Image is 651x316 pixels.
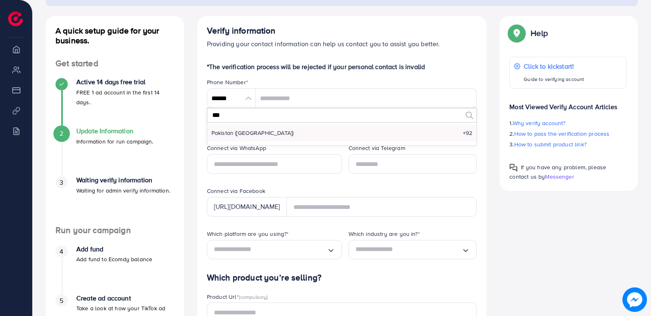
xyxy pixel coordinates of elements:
[207,273,477,283] h4: Which product you’re selling?
[76,127,153,135] h4: Update Information
[509,164,518,172] img: Popup guide
[8,11,23,26] img: logo
[509,95,627,112] p: Most Viewed Verify Account Articles
[211,129,294,137] span: Pakistan (‫[GEOGRAPHIC_DATA]‬‎)
[46,78,184,127] li: Active 14 days free trial
[76,87,174,107] p: FREE 1 ad account in the first 14 days.
[624,289,645,310] img: image
[513,119,566,127] span: Why verify account?
[349,240,477,259] div: Search for option
[349,144,405,152] label: Connect via Telegram
[60,178,63,187] span: 3
[76,254,152,264] p: Add fund to Ecomdy balance
[509,26,524,40] img: Popup guide
[214,243,327,256] input: Search for option
[46,127,184,176] li: Update Information
[349,230,420,238] label: Which industry are you in?
[76,186,170,195] p: Waiting for admin verify information.
[76,245,152,253] h4: Add fund
[60,296,63,305] span: 5
[207,293,268,301] label: Product Url
[463,129,472,137] span: +92
[207,240,342,259] div: Search for option
[509,118,627,128] p: 1.
[46,58,184,69] h4: Get started
[76,78,174,86] h4: Active 14 days free trial
[60,247,63,256] span: 4
[76,137,153,146] p: Information for run campaign.
[207,78,248,86] label: Phone Number
[60,129,63,138] span: 2
[46,225,184,235] h4: Run your campaign
[509,163,606,181] span: If you have any problem, please contact us by
[207,144,266,152] label: Connect via WhatsApp
[355,243,462,256] input: Search for option
[524,61,584,71] p: Click to kickstart!
[46,176,184,225] li: Waiting verify information
[509,139,627,149] p: 3.
[207,62,477,72] p: *The verification process will be rejected if your personal contact is invalid
[545,173,574,181] span: Messenger
[76,294,174,302] h4: Create ad account
[46,26,184,45] h4: A quick setup guide for your business.
[207,26,477,36] h4: Verify information
[207,187,265,195] label: Connect via Facebook
[46,245,184,294] li: Add fund
[524,74,584,84] p: Guide to verifying account
[509,129,627,139] p: 2.
[207,197,287,217] div: [URL][DOMAIN_NAME]
[207,230,289,238] label: Which platform are you using?
[207,39,477,49] p: Providing your contact information can help us contact you to assist you better.
[514,140,587,148] span: How to submit product link?
[531,28,548,38] p: Help
[239,293,268,300] span: (compulsory)
[514,130,610,138] span: How to pass the verification process
[76,176,170,184] h4: Waiting verify information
